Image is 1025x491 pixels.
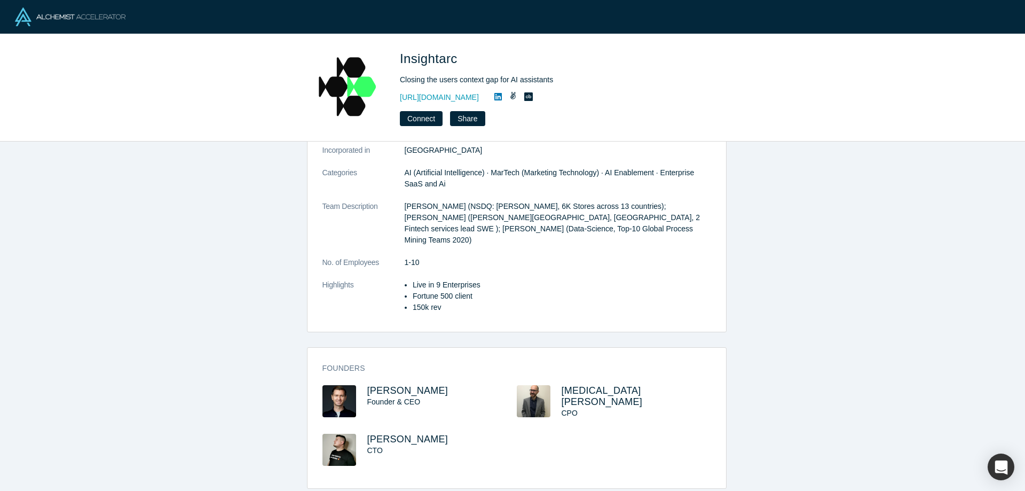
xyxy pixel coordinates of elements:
span: Insightarc [400,51,461,66]
span: CPO [562,409,578,417]
li: 150k rev [413,302,711,313]
dt: Incorporated in [322,145,405,167]
a: [PERSON_NAME] [367,385,448,396]
dt: No. of Employees [322,257,405,279]
li: Fortune 500 client [413,291,711,302]
dt: Team Description [322,201,405,257]
a: [MEDICAL_DATA][PERSON_NAME] [562,385,643,407]
dt: Highlights [322,279,405,324]
img: Alchemist Logo [15,7,125,26]
a: [URL][DOMAIN_NAME] [400,92,479,103]
button: Share [450,111,485,126]
span: AI (Artificial Intelligence) · MarTech (Marketing Technology) · AI Enablement · Enterprise SaaS a... [405,168,695,188]
span: CTO [367,446,383,455]
img: Nikita Zakoryuchkin's Profile Image [517,385,550,417]
dd: [GEOGRAPHIC_DATA] [405,145,711,156]
div: Closing the users context gap for AI assistants [400,74,699,85]
li: Live in 9 Enterprises [413,279,711,291]
dt: Categories [322,167,405,201]
img: Insightarc's Logo [310,49,385,124]
a: [PERSON_NAME] [367,434,448,445]
p: [PERSON_NAME] (NSDQ: [PERSON_NAME], 6K Stores across 13 countries); [PERSON_NAME] ([PERSON_NAME][... [405,201,711,246]
span: Founder & CEO [367,398,421,406]
img: Andrey Lebedev's Profile Image [322,434,356,466]
button: Connect [400,111,443,126]
h3: Founders [322,363,696,374]
img: Serge Berezhnoy's Profile Image [322,385,356,417]
dd: 1-10 [405,257,711,268]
